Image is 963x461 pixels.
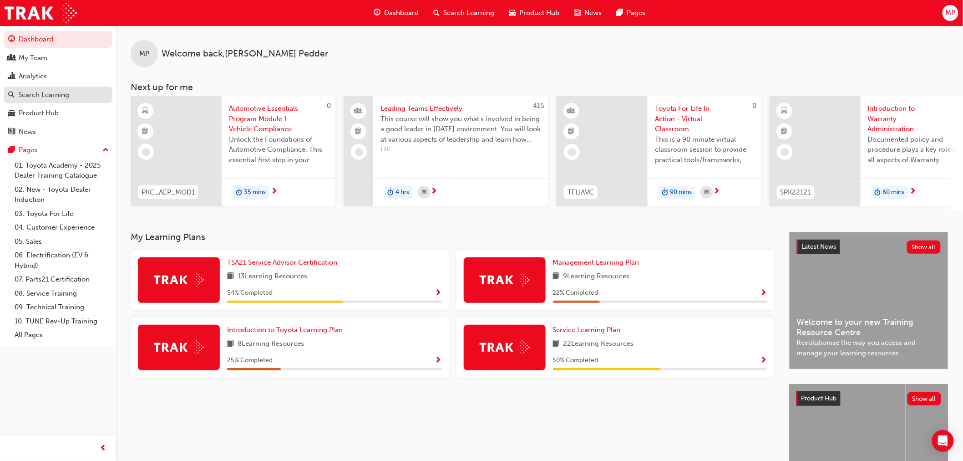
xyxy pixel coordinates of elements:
a: 0TFLIAVCToyota For Life In Action - Virtual ClassroomThis is a 90 minute virtual classroom sessio... [557,96,761,206]
a: 415Leading Teams EffectivelyThis course will show you what's involved in being a good leader in [... [344,96,548,206]
span: Automotive Essentials Program Module 1: Vehicle Compliance [229,103,328,134]
span: learningResourceType_ELEARNING-icon [142,105,149,117]
span: next-icon [431,188,437,196]
span: 4 hrs [395,187,409,198]
span: car-icon [509,7,516,19]
span: guage-icon [374,7,381,19]
span: Dashboard [385,8,419,18]
span: duration-icon [875,187,881,199]
span: 13 Learning Resources [238,271,307,282]
span: duration-icon [387,187,394,199]
h3: Next up for me [116,82,963,92]
a: 09. Technical Training [11,300,112,314]
button: Pages [4,142,112,159]
a: 01. Toyota Academy - 2025 Dealer Training Catalogue [11,159,112,183]
span: SPK22121 [781,187,811,198]
span: Welcome back , [PERSON_NAME] Pedder [162,49,328,59]
a: Latest NewsShow all [797,240,941,254]
span: Show Progress [435,289,442,297]
span: prev-icon [100,443,107,454]
span: book-icon [553,338,560,350]
a: 10. TUNE Rev-Up Training [11,314,112,328]
span: Show Progress [435,357,442,365]
span: pages-icon [8,146,15,154]
span: LTE [380,144,541,155]
span: duration-icon [236,187,242,199]
div: My Team [19,53,47,63]
span: 0 [327,102,331,110]
span: next-icon [910,188,917,196]
span: Latest News [802,243,836,251]
span: 60 mins [883,187,905,198]
span: booktick-icon [781,126,788,138]
div: Product Hub [19,108,59,118]
span: guage-icon [8,36,15,44]
a: 08. Service Training [11,287,112,301]
span: search-icon [8,91,15,99]
span: MP [139,49,149,59]
span: booktick-icon [568,126,575,138]
button: Show Progress [760,355,767,366]
span: next-icon [271,188,278,196]
span: people-icon [355,105,362,117]
span: Search Learning [444,8,495,18]
button: DashboardMy TeamAnalyticsSearch LearningProduct HubNews [4,29,112,142]
span: 50 % Completed [553,355,598,366]
a: 05. Sales [11,235,112,249]
a: pages-iconPages [609,4,653,22]
a: 04. Customer Experience [11,220,112,235]
div: News [19,127,36,137]
span: Pages [627,8,646,18]
span: Management Learning Plan [553,258,639,266]
a: 02. New - Toyota Dealer Induction [11,183,112,207]
span: Product Hub [520,8,560,18]
a: Management Learning Plan [553,257,643,268]
span: Unlock the Foundations of Automotive Compliance. This essential first step in your Automotive Ess... [229,134,328,165]
span: This course will show you what's involved in being a good leader in [DATE] environment. You will ... [380,114,541,145]
span: learningRecordVerb_NONE-icon [781,148,789,156]
span: 9 Learning Resources [563,271,630,282]
span: book-icon [227,338,234,350]
img: Trak [480,340,530,354]
a: All Pages [11,328,112,342]
a: Introduction to Toyota Learning Plan [227,325,346,335]
button: Show Progress [435,355,442,366]
span: Revolutionise the way you access and manage your learning resources. [797,338,941,358]
span: calendar-icon [705,187,709,198]
span: 25 % Completed [227,355,273,366]
span: calendar-icon [422,187,426,198]
span: News [585,8,602,18]
a: 06. Electrification (EV & Hybrid) [11,248,112,272]
a: 07. Parts21 Certification [11,272,112,287]
a: Analytics [4,68,112,85]
span: booktick-icon [142,126,149,138]
img: Trak [5,3,77,23]
a: News [4,123,112,140]
span: search-icon [434,7,440,19]
span: Service Learning Plan [553,326,621,334]
span: Product Hub [801,394,837,402]
a: Service Learning Plan [553,325,624,335]
span: 35 mins [244,187,266,198]
span: 8 Learning Resources [238,338,304,350]
span: 90 mins [670,187,692,198]
span: Toyota For Life In Action - Virtual Classroom [655,103,754,134]
span: learningRecordVerb_NONE-icon [355,148,363,156]
a: 0PKC_AEP_MOD1Automotive Essentials Program Module 1: Vehicle ComplianceUnlock the Foundations of ... [131,96,335,206]
span: Show Progress [760,289,767,297]
span: booktick-icon [355,126,362,138]
span: MP [945,8,955,18]
span: This is a 90 minute virtual classroom session to provide practical tools/frameworks, behaviours a... [655,134,754,165]
a: news-iconNews [567,4,609,22]
span: Show Progress [760,357,767,365]
a: Search Learning [4,87,112,103]
span: learningRecordVerb_NONE-icon [142,148,150,156]
span: 22 % Completed [553,288,598,298]
a: Product HubShow all [796,391,941,406]
span: learningResourceType_ELEARNING-icon [781,105,788,117]
a: Dashboard [4,31,112,48]
a: Latest NewsShow allWelcome to your new Training Resource CentreRevolutionise the way you access a... [789,232,948,369]
span: PKC_AEP_MOD1 [142,187,195,198]
a: Product Hub [4,105,112,122]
